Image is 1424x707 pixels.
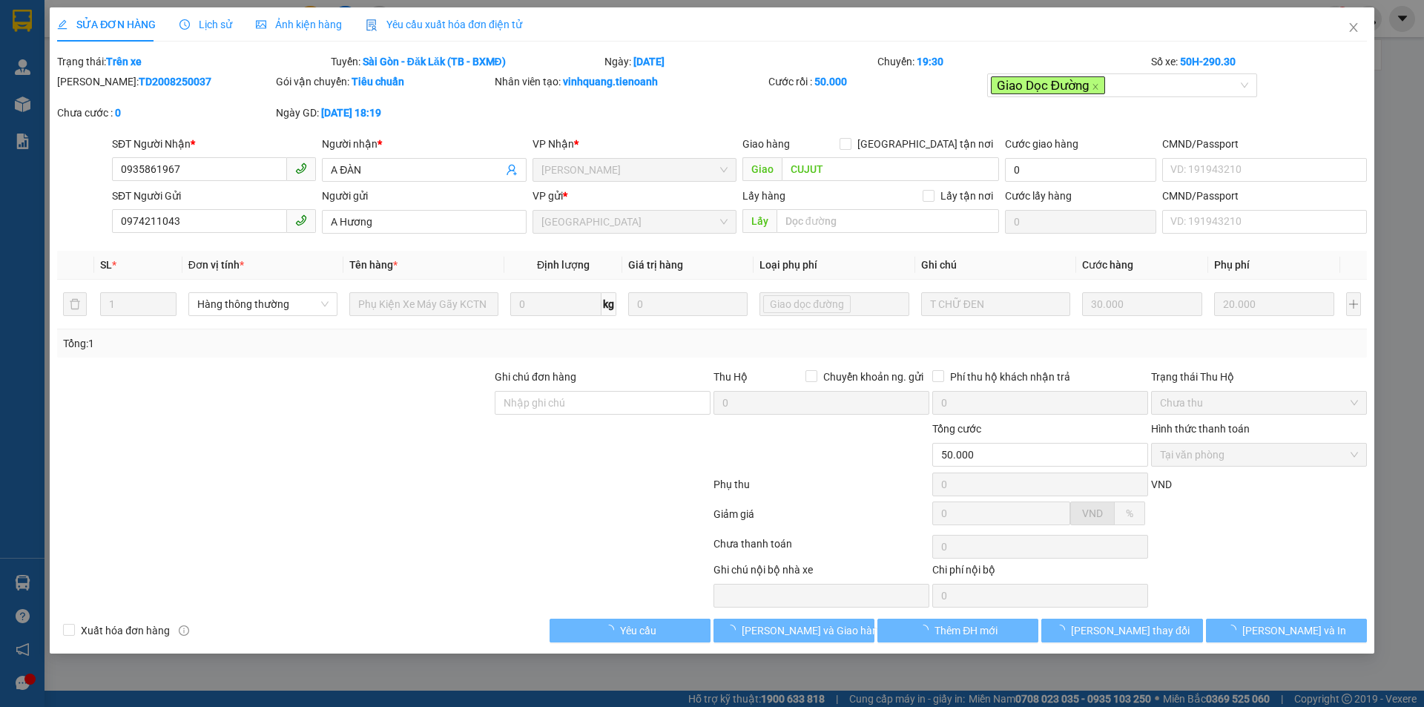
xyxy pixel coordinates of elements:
[112,188,316,204] div: SĐT Người Gửi
[1126,507,1133,519] span: %
[876,53,1150,70] div: Chuyến:
[817,369,929,385] span: Chuyển khoản ng. gửi
[352,76,404,88] b: Tiêu chuẩn
[1082,259,1133,271] span: Cước hàng
[915,251,1076,280] th: Ghi chú
[537,259,590,271] span: Định lượng
[814,76,847,88] b: 50.000
[1005,190,1072,202] label: Cước lấy hàng
[363,56,506,68] b: Sài Gòn - Đăk Lăk (TB - BXMĐ)
[329,53,603,70] div: Tuyến:
[321,107,381,119] b: [DATE] 18:19
[934,188,999,204] span: Lấy tận nơi
[932,423,981,435] span: Tổng cước
[533,188,736,204] div: VP gửi
[366,19,378,31] img: icon
[932,562,1148,584] div: Chi phí nội bộ
[197,293,329,315] span: Hàng thông thường
[1333,7,1374,49] button: Close
[1180,56,1236,68] b: 50H-290.30
[1214,259,1250,271] span: Phụ phí
[1160,444,1358,466] span: Tại văn phòng
[63,292,87,316] button: delete
[944,369,1076,385] span: Phí thu hộ khách nhận trả
[1206,619,1367,642] button: [PERSON_NAME] và In
[179,625,189,636] span: info-circle
[763,295,851,313] span: Giao dọc đường
[57,19,67,30] span: edit
[495,371,576,383] label: Ghi chú đơn hàng
[1092,83,1099,91] span: close
[75,622,176,639] span: Xuất hóa đơn hàng
[495,391,711,415] input: Ghi chú đơn hàng
[57,19,156,30] span: SỬA ĐƠN HÀNG
[256,19,266,30] span: picture
[754,251,914,280] th: Loại phụ phí
[851,136,999,152] span: [GEOGRAPHIC_DATA] tận nơi
[917,56,943,68] b: 19:30
[1082,292,1202,316] input: 0
[1041,619,1202,642] button: [PERSON_NAME] thay đổi
[366,19,522,30] span: Yêu cầu xuất hóa đơn điện tử
[57,105,273,121] div: Chưa cước :
[1346,292,1361,316] button: plus
[57,73,273,90] div: [PERSON_NAME]:
[770,296,844,312] span: Giao dọc đường
[179,19,190,30] span: clock-circle
[63,335,550,352] div: Tổng: 1
[1071,622,1190,639] span: [PERSON_NAME] thay đổi
[322,188,526,204] div: Người gửi
[742,622,884,639] span: [PERSON_NAME] và Giao hàng
[918,625,934,635] span: loading
[349,292,498,316] input: VD: Bàn, Ghế
[188,259,244,271] span: Đơn vị tính
[921,292,1070,316] input: Ghi Chú
[256,19,342,30] span: Ảnh kiện hàng
[1082,507,1103,519] span: VND
[1151,423,1250,435] label: Hình thức thanh toán
[139,76,211,88] b: TD2008250037
[1005,138,1078,150] label: Cước giao hàng
[603,53,877,70] div: Ngày:
[991,76,1105,94] span: Giao Dọc Đường
[100,259,112,271] span: SL
[1242,622,1346,639] span: [PERSON_NAME] và In
[533,138,574,150] span: VP Nhận
[1005,158,1156,182] input: Cước giao hàng
[768,73,984,90] div: Cước rồi :
[295,162,307,174] span: phone
[1160,392,1358,414] span: Chưa thu
[276,73,492,90] div: Gói vận chuyển:
[1055,625,1071,635] span: loading
[115,107,121,119] b: 0
[620,622,656,639] span: Yêu cầu
[742,209,777,233] span: Lấy
[742,190,785,202] span: Lấy hàng
[1150,53,1368,70] div: Số xe:
[349,259,398,271] span: Tên hàng
[1151,369,1367,385] div: Trạng thái Thu Hộ
[550,619,711,642] button: Yêu cầu
[276,105,492,121] div: Ngày GD:
[712,476,931,502] div: Phụ thu
[725,625,742,635] span: loading
[295,214,307,226] span: phone
[506,164,518,176] span: user-add
[713,562,929,584] div: Ghi chú nội bộ nhà xe
[877,619,1038,642] button: Thêm ĐH mới
[495,73,765,90] div: Nhân viên tạo:
[628,259,683,271] span: Giá trị hàng
[742,138,790,150] span: Giao hàng
[56,53,329,70] div: Trạng thái:
[106,56,142,68] b: Trên xe
[777,209,999,233] input: Dọc đường
[541,211,728,233] span: Thủ Đức
[934,622,998,639] span: Thêm ĐH mới
[1005,210,1156,234] input: Cước lấy hàng
[742,157,782,181] span: Giao
[541,159,728,181] span: Cư Kuin
[601,292,616,316] span: kg
[712,536,931,562] div: Chưa thanh toán
[713,371,748,383] span: Thu Hộ
[563,76,658,88] b: vinhquang.tienoanh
